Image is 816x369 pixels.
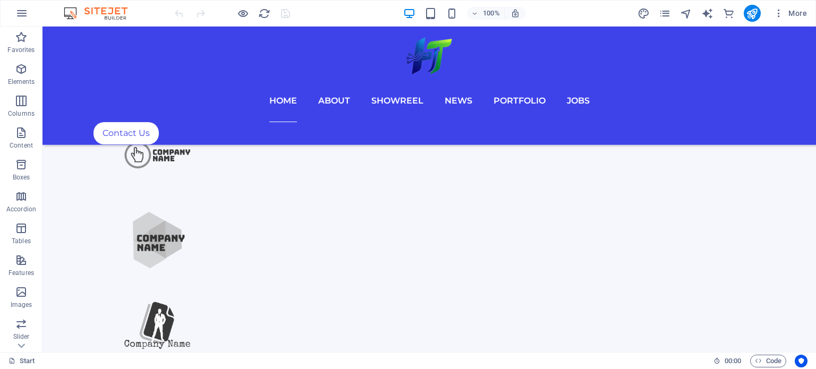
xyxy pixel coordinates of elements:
span: More [773,8,807,19]
span: Code [755,355,781,367]
button: 100% [467,7,505,20]
i: Commerce [722,7,735,20]
h6: Session time [713,355,742,367]
img: Editor Logo [61,7,141,20]
p: Columns [8,109,35,118]
button: navigator [680,7,693,20]
button: More [769,5,811,22]
i: On resize automatically adjust zoom level to fit chosen device. [511,8,520,18]
button: Code [750,355,786,367]
p: Slider [13,332,30,341]
a: Click to cancel selection. Double-click to open Pages [8,355,35,367]
button: publish [744,5,761,22]
button: text_generator [701,7,714,20]
button: design [637,7,650,20]
button: Usercentrics [795,355,807,367]
span: 00 00 [725,355,741,367]
p: Favorites [7,46,35,54]
p: Accordion [6,205,36,213]
button: pages [659,7,671,20]
p: Boxes [13,173,30,182]
i: Design (Ctrl+Alt+Y) [637,7,650,20]
button: Click here to leave preview mode and continue editing [236,7,249,20]
p: Tables [12,237,31,245]
p: Content [10,141,33,150]
p: Images [11,301,32,309]
i: Navigator [680,7,692,20]
h6: 100% [483,7,500,20]
button: commerce [722,7,735,20]
i: AI Writer [701,7,713,20]
span: : [732,357,734,365]
p: Elements [8,78,35,86]
p: Features [8,269,34,277]
i: Pages (Ctrl+Alt+S) [659,7,671,20]
i: Reload page [258,7,270,20]
i: Publish [746,7,758,20]
button: reload [258,7,270,20]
